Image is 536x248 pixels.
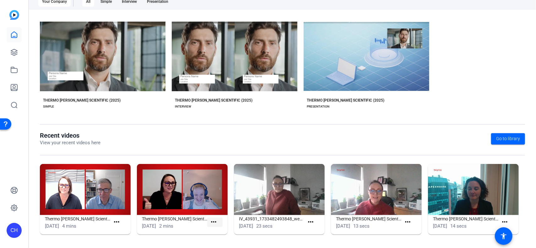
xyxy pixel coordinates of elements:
[353,223,370,229] span: 13 secs
[45,215,110,223] h1: Thermo [PERSON_NAME] Scientific Interview (49500)
[7,223,22,238] div: CH
[433,223,447,229] span: [DATE]
[256,223,273,229] span: 23 secs
[43,98,121,103] div: THERMO [PERSON_NAME] SCIENTIFIC (2025)
[307,98,384,103] div: THERMO [PERSON_NAME] SCIENTIFIC (2025)
[137,164,228,215] img: Thermo Fisher Scientific (2025) Interview (49117)
[307,104,329,109] div: PRESENTATION
[428,164,519,215] img: Thermo Fisher Scientific Simple (43928)
[239,215,304,223] h1: IV_43931_1733482493848_webcam
[336,215,401,223] h1: Thermo [PERSON_NAME] Scientific Simple (43929)
[331,164,422,215] img: Thermo Fisher Scientific Simple (43929)
[496,135,520,142] span: Go to library
[433,215,498,223] h1: Thermo [PERSON_NAME] Scientific Simple (43928)
[336,223,350,229] span: [DATE]
[404,218,412,226] mat-icon: more_horiz
[40,164,131,215] img: Thermo Fisher Scientific Interview (49500)
[40,139,100,146] p: View your recent videos here
[491,133,525,145] a: Go to library
[40,132,100,139] h1: Recent videos
[62,223,76,229] span: 4 mins
[159,223,173,229] span: 2 mins
[142,215,207,223] h1: Thermo [PERSON_NAME] Scientific (2025) Interview (49117)
[175,104,191,109] div: INTERVIEW
[142,223,156,229] span: [DATE]
[175,98,252,103] div: THERMO [PERSON_NAME] SCIENTIFIC (2025)
[9,10,19,20] img: blue-gradient.svg
[307,218,315,226] mat-icon: more_horiz
[210,218,218,226] mat-icon: more_horiz
[234,164,325,215] img: IV_43931_1733482493848_webcam
[239,223,253,229] span: [DATE]
[501,218,509,226] mat-icon: more_horiz
[43,104,54,109] div: SIMPLE
[113,218,121,226] mat-icon: more_horiz
[45,223,59,229] span: [DATE]
[450,223,467,229] span: 14 secs
[500,232,507,240] mat-icon: accessibility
